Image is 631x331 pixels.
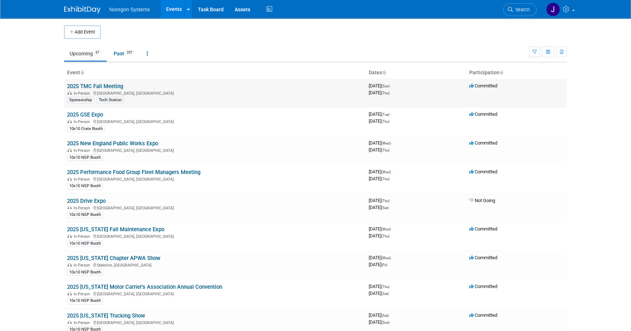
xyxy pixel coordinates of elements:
[369,205,389,210] span: [DATE]
[74,148,92,153] span: In-Person
[67,183,103,189] div: 10x10 NSP Booth
[67,284,222,290] a: 2025 [US_STATE] Motor Carrier's Association Annual Convention
[369,312,391,318] span: [DATE]
[499,70,503,75] a: Sort by Participation Type
[469,198,495,203] span: Not Going
[74,119,92,124] span: In-Person
[67,255,160,261] a: 2025 [US_STATE] Chapter APWA Show
[67,297,103,304] div: 10x10 NSP Booth
[67,312,145,319] a: 2025 [US_STATE] Trucking Show
[469,140,497,146] span: Committed
[369,176,389,181] span: [DATE]
[74,91,92,96] span: In-Person
[67,205,363,210] div: [GEOGRAPHIC_DATA], [GEOGRAPHIC_DATA]
[369,118,389,124] span: [DATE]
[469,111,497,117] span: Committed
[392,226,393,232] span: -
[125,50,134,55] span: 257
[74,234,92,239] span: In-Person
[369,111,392,117] span: [DATE]
[381,314,389,318] span: (Sat)
[67,319,363,325] div: [GEOGRAPHIC_DATA], [GEOGRAPHIC_DATA]
[67,206,72,209] img: In-Person Event
[369,284,392,289] span: [DATE]
[369,255,393,260] span: [DATE]
[382,70,386,75] a: Sort by Start Date
[381,141,391,145] span: (Wed)
[93,50,101,55] span: 37
[469,83,497,88] span: Committed
[64,6,101,13] img: ExhibitDay
[97,97,124,103] div: Tech Station
[513,7,530,12] span: Search
[392,140,393,146] span: -
[381,148,389,152] span: (Thu)
[391,284,392,289] span: -
[369,233,389,239] span: [DATE]
[391,83,392,88] span: -
[67,91,72,95] img: In-Person Event
[67,111,103,118] a: 2025 GSE Expo
[381,113,389,117] span: (Tue)
[67,90,363,96] div: [GEOGRAPHIC_DATA], [GEOGRAPHIC_DATA]
[469,255,497,260] span: Committed
[67,83,123,90] a: 2025 TMC Fall Meeting
[67,320,72,324] img: In-Person Event
[67,234,72,238] img: In-Person Event
[67,292,72,295] img: In-Person Event
[67,148,72,152] img: In-Person Event
[381,199,389,203] span: (Thu)
[369,291,389,296] span: [DATE]
[466,67,567,79] th: Participation
[391,111,392,117] span: -
[381,227,391,231] span: (Wed)
[67,198,106,204] a: 2025 Drive Expo
[67,263,72,267] img: In-Person Event
[67,240,103,247] div: 10x10 NSP Booth
[67,118,363,124] div: [GEOGRAPHIC_DATA], [GEOGRAPHIC_DATA]
[67,226,164,233] a: 2025 [US_STATE] Fall Maintenance Expo
[392,255,393,260] span: -
[67,177,72,181] img: In-Person Event
[64,67,366,79] th: Event
[369,140,393,146] span: [DATE]
[74,206,92,210] span: In-Person
[80,70,84,75] a: Sort by Event Name
[381,206,389,210] span: (Sat)
[67,262,363,268] div: Stateline, [GEOGRAPHIC_DATA]
[67,176,363,182] div: [GEOGRAPHIC_DATA], [GEOGRAPHIC_DATA]
[74,263,92,268] span: In-Person
[392,169,393,174] span: -
[67,154,103,161] div: 10x10 NSP Booth
[390,312,391,318] span: -
[369,169,393,174] span: [DATE]
[381,170,391,174] span: (Wed)
[67,119,72,123] img: In-Person Event
[381,177,389,181] span: (Thu)
[381,256,391,260] span: (Wed)
[381,320,389,324] span: (Sun)
[109,7,150,12] span: Noregon Systems
[469,284,497,289] span: Committed
[366,67,466,79] th: Dates
[67,233,363,239] div: [GEOGRAPHIC_DATA], [GEOGRAPHIC_DATA]
[381,263,387,267] span: (Fri)
[67,126,105,132] div: 10x10 Crate Booth
[369,90,389,95] span: [DATE]
[108,47,140,60] a: Past257
[67,140,158,147] a: 2025 New England Public Works Expo
[74,320,92,325] span: In-Person
[64,25,101,39] button: Add Event
[67,169,200,176] a: 2025 Performance Food Group Fleet Managers Meeting
[369,262,387,267] span: [DATE]
[381,292,389,296] span: (Sat)
[469,169,497,174] span: Committed
[381,234,389,238] span: (Thu)
[369,147,389,153] span: [DATE]
[381,119,389,123] span: (Thu)
[391,198,392,203] span: -
[67,269,103,276] div: 10x10 NSP Booth
[381,84,389,88] span: (Sun)
[64,47,107,60] a: Upcoming37
[381,285,389,289] span: (Thu)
